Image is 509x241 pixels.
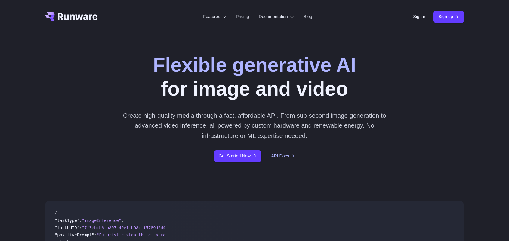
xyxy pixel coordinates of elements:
[259,13,294,20] label: Documentation
[79,225,82,230] span: :
[82,218,121,223] span: "imageInference"
[413,13,426,20] a: Sign in
[55,211,57,216] span: {
[94,233,97,237] span: :
[236,13,249,20] a: Pricing
[121,110,389,141] p: Create high-quality media through a fast, affordable API. From sub-second image generation to adv...
[55,233,94,237] span: "positivePrompt"
[203,13,226,20] label: Features
[153,53,356,101] h1: for image and video
[55,218,79,223] span: "taskType"
[82,225,175,230] span: "7f3ebcb6-b897-49e1-b98c-f5789d2d40d7"
[97,233,321,237] span: "Futuristic stealth jet streaking through a neon-lit cityscape with glowing purple exhaust"
[55,225,79,230] span: "taskUUID"
[271,153,295,160] a: API Docs
[153,54,356,76] strong: Flexible generative AI
[45,12,97,21] a: Go to /
[433,11,464,23] a: Sign up
[214,150,261,162] a: Get Started Now
[304,13,312,20] a: Blog
[79,218,82,223] span: :
[121,218,124,223] span: ,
